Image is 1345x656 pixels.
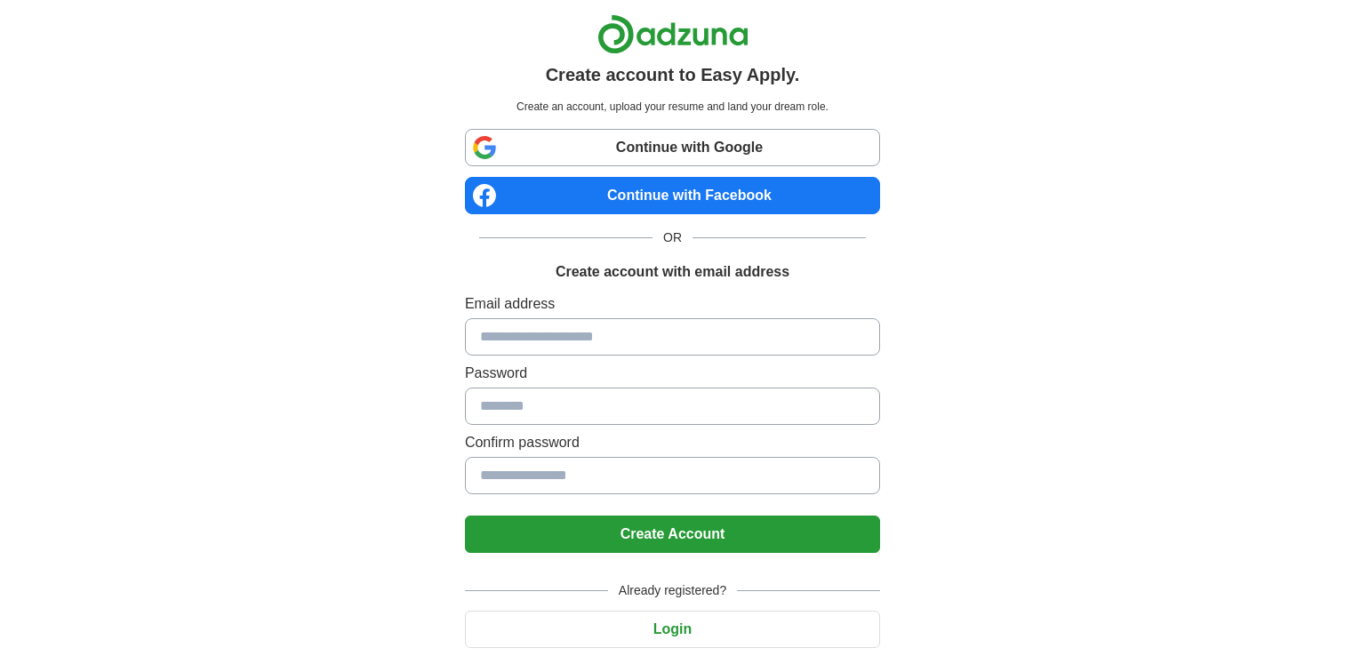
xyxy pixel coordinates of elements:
[608,581,737,600] span: Already registered?
[465,432,880,453] label: Confirm password
[652,228,693,247] span: OR
[465,516,880,553] button: Create Account
[556,261,789,283] h1: Create account with email address
[597,14,749,54] img: Adzuna logo
[465,363,880,384] label: Password
[546,61,800,88] h1: Create account to Easy Apply.
[465,177,880,214] a: Continue with Facebook
[468,99,877,115] p: Create an account, upload your resume and land your dream role.
[465,129,880,166] a: Continue with Google
[465,621,880,636] a: Login
[465,611,880,648] button: Login
[465,293,880,315] label: Email address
